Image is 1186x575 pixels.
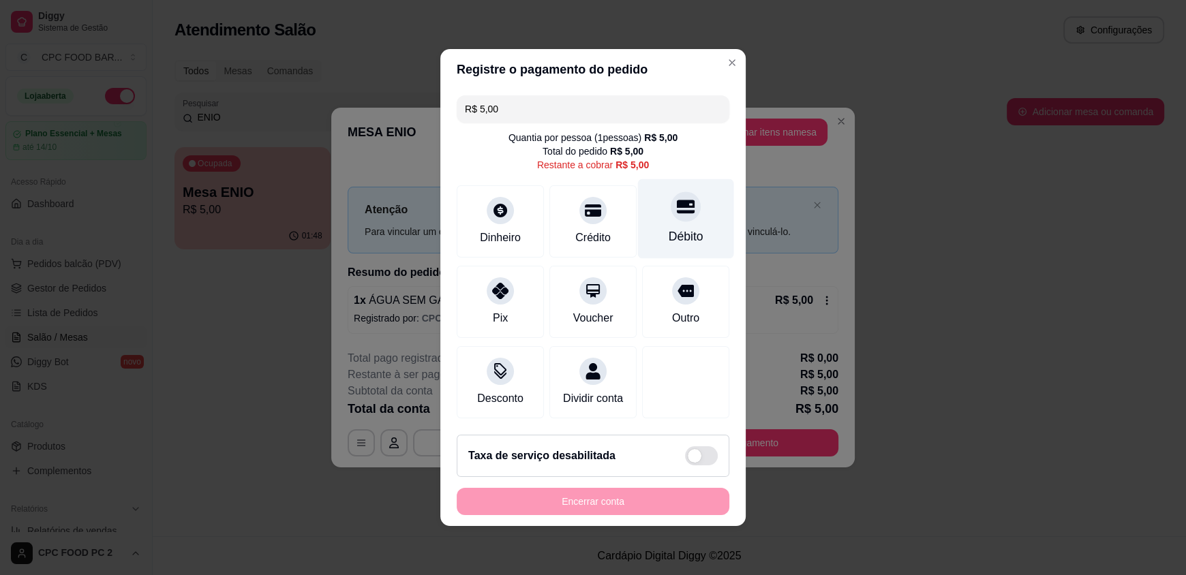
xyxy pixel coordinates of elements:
div: Pix [493,310,508,326]
h2: Taxa de serviço desabilitada [468,448,615,464]
div: Restante a cobrar [537,158,649,172]
div: Crédito [575,230,611,246]
div: R$ 5,00 [610,144,643,158]
div: Total do pedido [543,144,643,158]
div: Dividir conta [563,390,623,407]
input: Ex.: hambúrguer de cordeiro [465,95,721,123]
div: Outro [672,310,699,326]
div: Débito [669,228,703,245]
div: Desconto [477,390,523,407]
header: Registre o pagamento do pedido [440,49,746,90]
div: R$ 5,00 [644,131,678,144]
div: Dinheiro [480,230,521,246]
div: Quantia por pessoa ( 1 pessoas) [508,131,678,144]
div: R$ 5,00 [615,158,649,172]
div: Voucher [573,310,613,326]
button: Close [721,52,743,74]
